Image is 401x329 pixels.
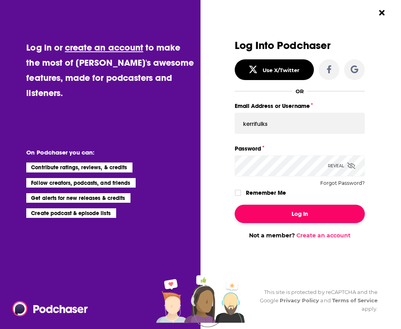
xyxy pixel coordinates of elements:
h3: Log Into Podchaser [235,40,365,51]
li: Follow creators, podcasts, and friends [26,178,136,188]
div: Not a member? [235,232,365,239]
li: On Podchaser you can: [26,149,185,156]
label: Password [235,143,365,154]
li: Get alerts for new releases & credits [26,193,130,203]
button: Log In [235,205,365,223]
a: Privacy Policy [280,297,319,304]
label: Remember Me [246,188,286,198]
a: create an account [65,42,143,53]
button: Forgot Password? [320,180,365,186]
div: OR [296,88,304,94]
a: Podchaser - Follow, Share and Rate Podcasts [12,301,82,316]
li: Contribute ratings, reviews, & credits [26,163,132,172]
a: Terms of Service [332,297,378,304]
button: Close Button [374,5,389,20]
div: Use X/Twitter [263,67,300,73]
button: Use X/Twitter [235,59,314,80]
li: Create podcast & episode lists [26,208,116,218]
div: Reveal [328,155,355,176]
div: This site is protected by reCAPTCHA and the Google and apply. [247,288,378,313]
label: Email Address or Username [235,101,365,111]
a: Create an account [296,232,350,239]
img: Podchaser - Follow, Share and Rate Podcasts [12,301,89,316]
input: Email Address or Username [235,113,365,134]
